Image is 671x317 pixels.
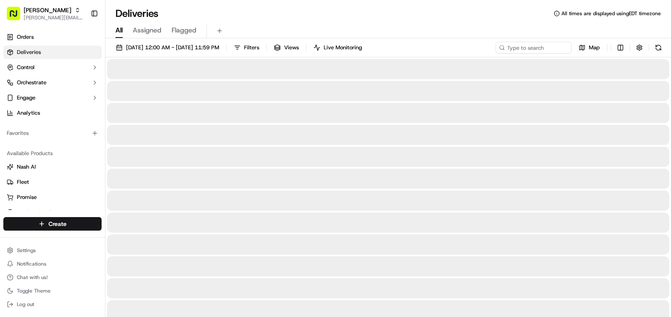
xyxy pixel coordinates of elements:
[3,3,87,24] button: [PERSON_NAME][PERSON_NAME][EMAIL_ADDRESS][PERSON_NAME][DOMAIN_NAME]
[3,147,102,160] div: Available Products
[17,178,29,186] span: Fleet
[17,163,36,171] span: Nash AI
[652,42,664,54] button: Refresh
[17,79,46,86] span: Orchestrate
[17,274,48,281] span: Chat with us!
[24,6,71,14] button: [PERSON_NAME]
[3,76,102,89] button: Orchestrate
[284,44,299,51] span: Views
[17,94,35,102] span: Engage
[3,298,102,310] button: Log out
[17,287,51,294] span: Toggle Theme
[112,42,223,54] button: [DATE] 12:00 AM - [DATE] 11:59 PM
[3,271,102,283] button: Chat with us!
[3,106,102,120] a: Analytics
[48,220,67,228] span: Create
[3,126,102,140] div: Favorites
[3,46,102,59] a: Deliveries
[244,44,259,51] span: Filters
[115,25,123,35] span: All
[7,178,98,186] a: Fleet
[3,160,102,174] button: Nash AI
[7,209,98,216] a: Product Catalog
[3,217,102,231] button: Create
[3,285,102,297] button: Toggle Theme
[575,42,604,54] button: Map
[324,44,362,51] span: Live Monitoring
[3,206,102,219] button: Product Catalog
[17,247,36,254] span: Settings
[17,301,34,308] span: Log out
[310,42,366,54] button: Live Monitoring
[230,42,263,54] button: Filters
[589,44,600,51] span: Map
[17,209,57,216] span: Product Catalog
[3,30,102,44] a: Orders
[561,10,661,17] span: All times are displayed using EDT timezone
[270,42,303,54] button: Views
[17,193,37,201] span: Promise
[3,175,102,189] button: Fleet
[3,258,102,270] button: Notifications
[115,7,158,20] h1: Deliveries
[24,14,84,21] button: [PERSON_NAME][EMAIL_ADDRESS][PERSON_NAME][DOMAIN_NAME]
[3,191,102,204] button: Promise
[3,244,102,256] button: Settings
[3,91,102,105] button: Engage
[172,25,196,35] span: Flagged
[17,48,41,56] span: Deliveries
[17,109,40,117] span: Analytics
[17,64,35,71] span: Control
[126,44,219,51] span: [DATE] 12:00 AM - [DATE] 11:59 PM
[7,163,98,171] a: Nash AI
[7,193,98,201] a: Promise
[17,261,46,267] span: Notifications
[17,33,34,41] span: Orders
[3,61,102,74] button: Control
[496,42,572,54] input: Type to search
[133,25,161,35] span: Assigned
